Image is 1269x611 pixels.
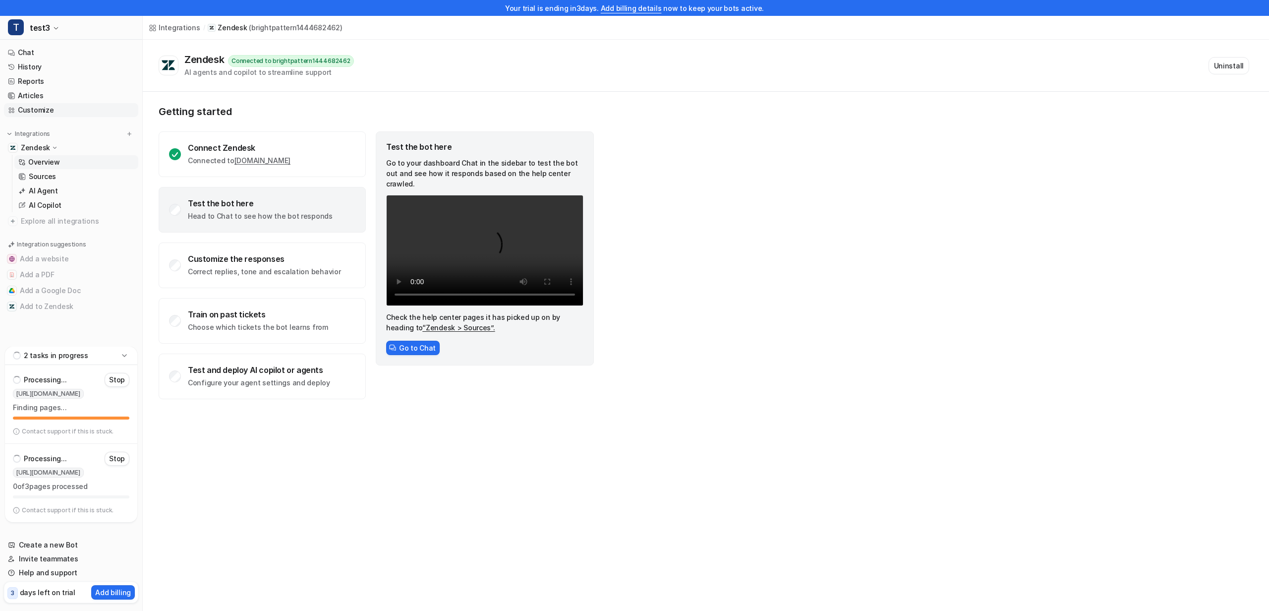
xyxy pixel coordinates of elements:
p: Contact support if this is stuck. [22,428,114,435]
img: Add a website [9,256,15,262]
a: Invite teammates [4,552,138,566]
p: 3 [11,589,14,598]
div: Zendesk [184,54,228,65]
p: Integration suggestions [17,240,86,249]
span: [URL][DOMAIN_NAME] [13,468,84,478]
p: Processing... [24,454,66,464]
span: T [8,19,24,35]
p: Stop [109,375,125,385]
button: Add a Google DocAdd a Google Doc [4,283,138,299]
p: Processing... [24,375,66,385]
div: Customize the responses [188,254,341,264]
video: Your browser does not support the video tag. [386,195,583,306]
p: 2 tasks in progress [24,351,88,361]
div: Train on past tickets [188,309,328,319]
div: Connected to brightpattern1444682462 [228,55,353,67]
p: AI Agent [29,186,58,196]
p: Head to Chat to see how the bot responds [188,211,333,221]
a: Integrations [149,22,200,33]
span: / [203,23,205,32]
p: Integrations [15,130,50,138]
div: Integrations [159,22,200,33]
span: test3 [30,21,50,35]
img: Add a PDF [9,272,15,278]
a: Articles [4,89,138,103]
p: Connected to [188,156,290,166]
div: Connect Zendesk [188,143,290,153]
button: Go to Chat [386,341,440,355]
a: Create a new Bot [4,538,138,552]
p: Add billing [95,587,131,598]
img: Zendesk [10,145,16,151]
span: [URL][DOMAIN_NAME] [13,389,84,399]
img: menu_add.svg [126,130,133,137]
p: AI Copilot [29,200,61,210]
a: Add billing details [601,4,662,12]
a: Zendesk(brightpattern1444682462) [208,23,342,33]
button: Add to ZendeskAdd to Zendesk [4,299,138,314]
a: Sources [14,170,138,183]
p: Getting started [159,106,595,118]
div: Test the bot here [188,198,333,208]
button: Uninstall [1209,57,1249,74]
a: Chat [4,46,138,60]
a: Help and support [4,566,138,580]
a: [DOMAIN_NAME] [234,156,290,165]
span: Explore all integrations [21,213,134,229]
a: Reports [4,74,138,88]
a: History [4,60,138,74]
p: Go to your dashboard Chat in the sidebar to test the bot out and see how it responds based on the... [386,158,583,189]
a: Overview [14,155,138,169]
p: Zendesk [21,143,50,153]
button: Add a websiteAdd a website [4,251,138,267]
img: ChatIcon [389,344,396,351]
img: expand menu [6,130,13,137]
div: AI agents and copilot to streamline support [184,67,354,77]
p: Configure your agent settings and deploy [188,378,330,388]
button: Add billing [91,585,135,600]
p: days left on trial [20,587,75,598]
p: Stop [109,454,125,464]
p: Sources [29,172,56,182]
div: Test and deploy AI copilot or agents [188,365,330,375]
a: Explore all integrations [4,214,138,228]
a: AI Agent [14,184,138,198]
button: Stop [105,452,129,466]
p: 0 of 3 pages processed [13,482,129,491]
p: Correct replies, tone and escalation behavior [188,267,341,277]
p: Choose which tickets the bot learns from [188,322,328,332]
p: ( brightpattern1444682462 ) [249,23,342,33]
p: Contact support if this is stuck. [22,506,114,514]
a: “Zendesk > Sources”. [422,323,495,332]
img: explore all integrations [8,216,18,226]
p: Check the help center pages it has picked up on by heading to [386,312,583,333]
div: Test the bot here [386,142,583,152]
img: Add a Google Doc [9,288,15,294]
a: Customize [4,103,138,117]
img: Zendesk logo [161,60,176,71]
p: Zendesk [218,23,247,33]
button: Stop [105,373,129,387]
img: Add to Zendesk [9,304,15,309]
button: Add a PDFAdd a PDF [4,267,138,283]
a: AI Copilot [14,198,138,212]
p: Finding pages… [13,403,129,413]
button: Integrations [4,129,53,139]
p: Overview [28,157,60,167]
